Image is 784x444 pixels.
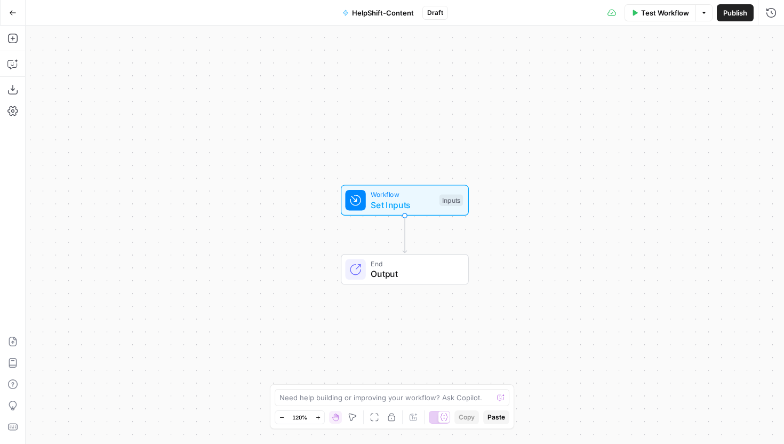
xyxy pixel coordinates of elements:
[427,8,443,18] span: Draft
[483,410,509,424] button: Paste
[439,194,463,206] div: Inputs
[371,199,434,211] span: Set Inputs
[487,413,505,422] span: Paste
[717,4,754,21] button: Publish
[336,4,420,21] button: HelpShift-Content
[723,7,747,18] span: Publish
[459,413,475,422] span: Copy
[371,258,458,268] span: End
[306,254,504,285] div: EndOutput
[306,185,504,216] div: WorkflowSet InputsInputs
[292,413,307,422] span: 120%
[454,410,479,424] button: Copy
[371,267,458,280] span: Output
[352,7,414,18] span: HelpShift-Content
[371,189,434,200] span: Workflow
[403,216,406,253] g: Edge from start to end
[625,4,695,21] button: Test Workflow
[641,7,689,18] span: Test Workflow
